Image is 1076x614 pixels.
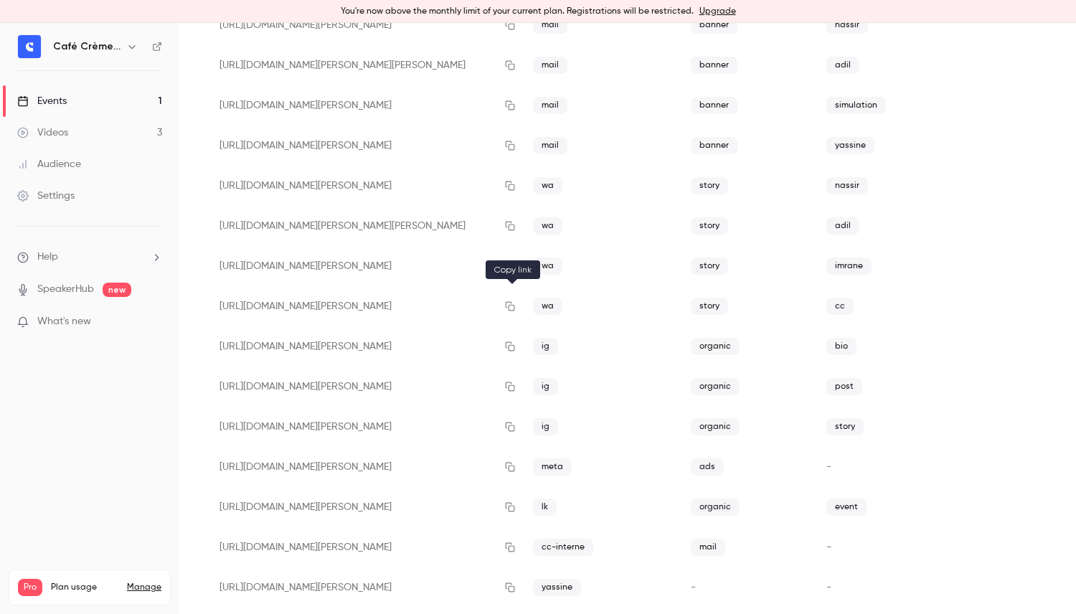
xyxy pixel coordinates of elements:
[208,487,522,527] div: [URL][DOMAIN_NAME][PERSON_NAME]
[208,246,522,286] div: [URL][DOMAIN_NAME][PERSON_NAME]
[691,97,737,114] span: banner
[208,126,522,166] div: [URL][DOMAIN_NAME][PERSON_NAME]
[208,166,522,206] div: [URL][DOMAIN_NAME][PERSON_NAME]
[826,177,868,194] span: nassir
[533,97,567,114] span: mail
[17,157,81,171] div: Audience
[826,217,859,235] span: adil
[826,338,856,355] span: bio
[533,16,567,34] span: mail
[826,97,886,114] span: simulation
[208,5,522,45] div: [URL][DOMAIN_NAME][PERSON_NAME]
[691,338,740,355] span: organic
[826,57,859,74] span: adil
[208,45,522,85] div: [URL][DOMAIN_NAME][PERSON_NAME][PERSON_NAME]
[533,378,558,395] span: ig
[208,85,522,126] div: [URL][DOMAIN_NAME][PERSON_NAME]
[208,407,522,447] div: [URL][DOMAIN_NAME][PERSON_NAME]
[699,6,736,17] a: Upgrade
[208,286,522,326] div: [URL][DOMAIN_NAME][PERSON_NAME]
[691,418,740,435] span: organic
[17,250,162,265] li: help-dropdown-opener
[208,206,522,246] div: [URL][DOMAIN_NAME][PERSON_NAME][PERSON_NAME]
[208,447,522,487] div: [URL][DOMAIN_NAME][PERSON_NAME]
[826,418,864,435] span: story
[826,258,872,275] span: imrane
[18,579,42,596] span: Pro
[826,298,854,315] span: cc
[17,126,68,140] div: Videos
[533,579,581,596] span: yassine
[37,282,94,297] a: SpeakerHub
[208,367,522,407] div: [URL][DOMAIN_NAME][PERSON_NAME]
[103,283,131,297] span: new
[533,217,562,235] span: wa
[691,217,728,235] span: story
[691,177,728,194] span: story
[127,582,161,593] a: Manage
[17,94,67,108] div: Events
[533,539,593,556] span: cc-interne
[533,458,572,476] span: meta
[533,258,562,275] span: wa
[691,137,737,154] span: banner
[826,137,874,154] span: yassine
[208,527,522,567] div: [URL][DOMAIN_NAME][PERSON_NAME]
[533,418,558,435] span: ig
[18,35,41,58] img: Café Crème Club
[691,298,728,315] span: story
[691,499,740,516] span: organic
[53,39,121,54] h6: Café Crème Club
[826,462,831,472] span: -
[826,582,831,592] span: -
[37,250,58,265] span: Help
[533,177,562,194] span: wa
[691,57,737,74] span: banner
[691,378,740,395] span: organic
[533,137,567,154] span: mail
[208,326,522,367] div: [URL][DOMAIN_NAME][PERSON_NAME]
[691,16,737,34] span: banner
[691,539,725,556] span: mail
[37,314,91,329] span: What's new
[208,567,522,608] div: [URL][DOMAIN_NAME][PERSON_NAME]
[533,499,557,516] span: lk
[826,16,868,34] span: nassir
[691,458,724,476] span: ads
[533,298,562,315] span: wa
[691,582,696,592] span: -
[826,499,867,516] span: event
[533,338,558,355] span: ig
[533,57,567,74] span: mail
[826,378,862,395] span: post
[17,189,75,203] div: Settings
[51,582,118,593] span: Plan usage
[145,316,162,329] iframe: Noticeable Trigger
[691,258,728,275] span: story
[826,542,831,552] span: -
